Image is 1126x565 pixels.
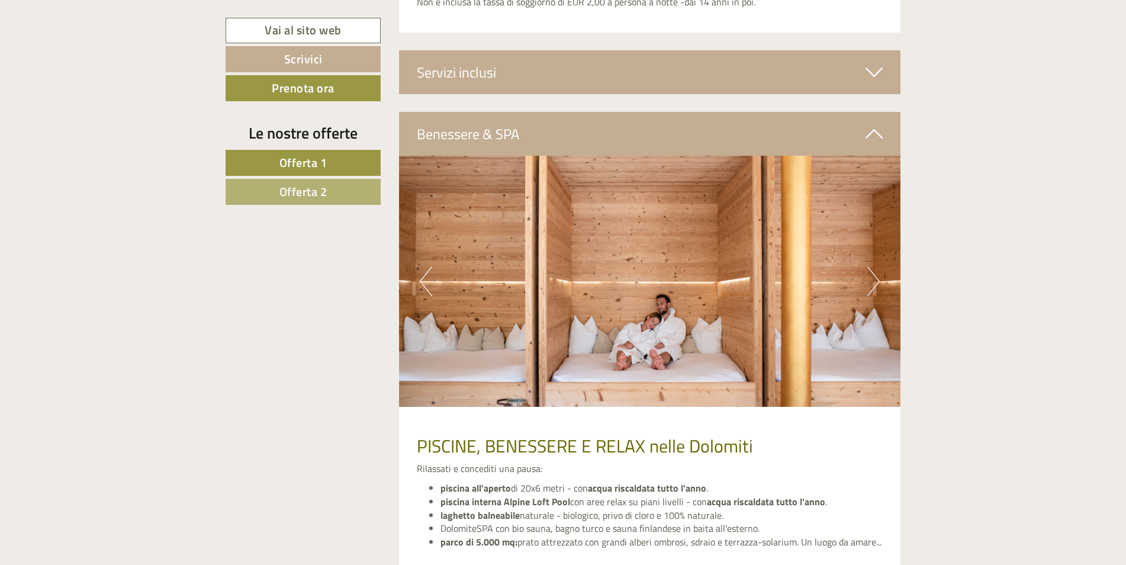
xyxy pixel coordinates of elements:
[867,267,880,296] button: Next
[279,153,327,172] span: Offerta 1
[226,18,381,43] a: Vai al sito web
[417,432,753,460] span: PISCINE, BENESSERE E RELAX nelle Dolomiti
[226,75,381,101] a: Prenota ora
[440,495,570,509] strong: piscina interna Alpine Loft Pool
[440,481,883,495] li: di 20x6 metri - con .
[399,112,901,156] div: Benessere & SPA
[440,535,517,549] strong: parco di 5.000 mq:
[588,481,706,495] strong: acqua riscaldata tutto l'anno
[399,50,901,94] div: Servizi inclusi
[420,267,432,296] button: Previous
[440,509,883,522] li: naturale - biologico, privo di cloro e 100% naturale.
[707,495,825,509] strong: acqua riscaldata tutto l'anno
[440,495,883,509] li: con aree relax su piani livelli - con .
[417,462,883,476] p: Rilassati e concediti una pausa:
[440,508,520,522] strong: laghetto balneabile
[440,535,883,549] li: prato attrezzato con grandi alberi ombrosi, sdraio e terrazza-solarium. Un luogo da amare...
[226,122,381,144] div: Le nostre offerte
[440,522,883,535] li: DolomiteSPA con bio sauna, bagno turco e sauna finlandese in baita all'esterno.
[226,46,381,72] a: Scrivici
[279,182,327,201] span: Offerta 2
[440,481,511,495] strong: piscina all'aperto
